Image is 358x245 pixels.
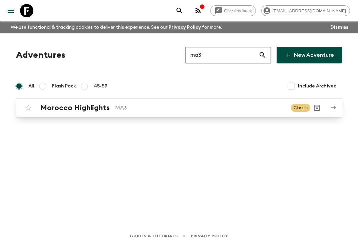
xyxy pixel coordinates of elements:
span: Give feedback [221,8,256,13]
button: Archive [310,101,324,114]
a: Give feedback [210,5,256,16]
a: Privacy Policy [191,232,228,240]
h1: Adventures [16,48,65,62]
a: Morocco HighlightsMA3ClassicArchive [16,98,342,117]
span: Classic [291,104,310,112]
span: Flash Pack [52,83,76,89]
p: MA3 [115,104,286,112]
a: Guides & Tutorials [130,232,177,240]
button: Dismiss [329,23,350,32]
span: 45-59 [94,83,107,89]
span: Include Archived [298,83,337,89]
input: e.g. AR1, Argentina [186,46,259,64]
p: We use functional & tracking cookies to deliver this experience. See our for more. [8,21,225,33]
button: search adventures [173,4,186,17]
h2: Morocco Highlights [40,103,110,112]
span: All [28,83,34,89]
a: Privacy Policy [168,25,201,30]
div: [EMAIL_ADDRESS][DOMAIN_NAME] [261,5,350,16]
button: menu [4,4,17,17]
a: New Adventure [277,47,342,63]
span: [EMAIL_ADDRESS][DOMAIN_NAME] [269,8,350,13]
